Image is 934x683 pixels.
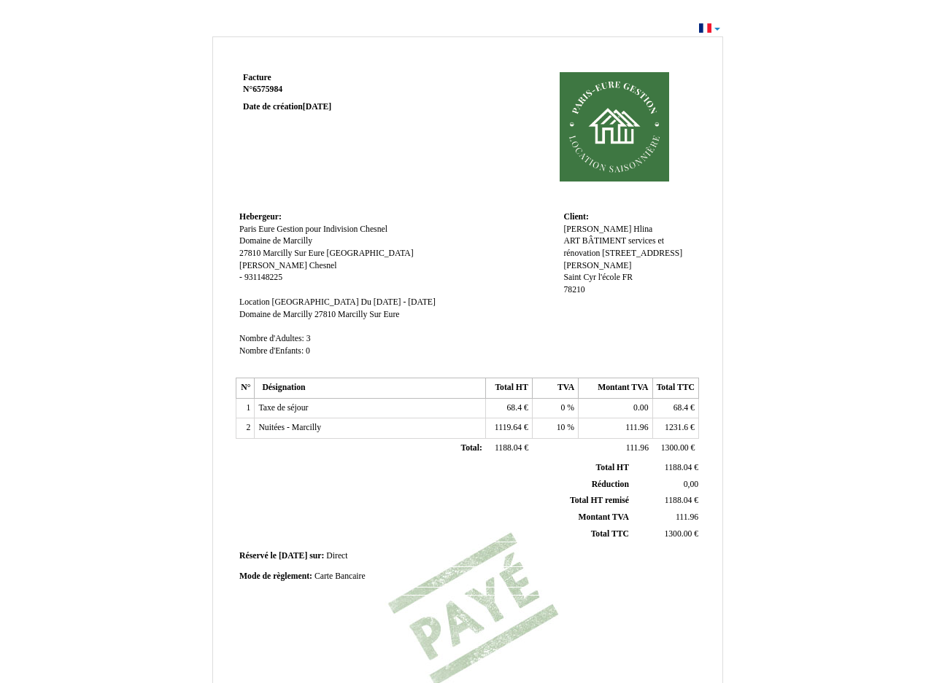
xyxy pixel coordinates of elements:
span: Réservé le [239,551,277,561]
span: 27810 [314,310,336,319]
span: Location [GEOGRAPHIC_DATA] [239,297,359,307]
span: 111.96 [626,443,649,453]
span: Hebergeur: [239,212,282,222]
span: - [239,273,242,282]
span: Domaine de Marcilly [239,236,312,246]
span: 3 [306,334,311,343]
strong: N° [243,84,417,95]
span: 0 [306,346,310,356]
span: [PERSON_NAME] [239,261,307,270]
span: Total TTC [591,529,629,539]
td: 1 [236,398,255,418]
span: 931148225 [244,273,282,282]
span: Total HT remisé [570,496,629,505]
th: Désignation [255,378,486,399]
span: 1188.04 [495,443,522,453]
span: 1231.6 [665,423,688,432]
span: Paris Eure Gestion pour Indivision Chesnel [239,225,387,234]
span: 68.4 [674,403,688,413]
span: Nombre d'Adultes: [239,334,304,343]
span: Direct [326,551,347,561]
td: € [652,398,698,418]
span: [PERSON_NAME] [563,225,631,234]
span: Chesnel [309,261,337,270]
span: 78210 [563,285,584,294]
span: 1300.00 [664,529,692,539]
span: Nuitées - Marcilly [258,423,321,432]
td: 2 [236,418,255,439]
span: 68.4 [507,403,522,413]
td: € [632,493,701,510]
span: [DATE] [303,102,331,112]
span: 6575984 [252,85,282,94]
span: Du [DATE] - [DATE] [361,297,436,307]
span: 111.96 [676,512,698,522]
span: Nombre d'Enfants: [239,346,304,356]
span: ART BÂTIMENT services et rénovation [STREET_ADDRESS][PERSON_NAME] [563,236,682,270]
td: € [632,526,701,542]
span: Montant TVA [579,512,629,522]
span: Domaine de Marcilly [239,310,312,319]
span: Total HT [596,463,629,472]
span: [GEOGRAPHIC_DATA] [327,249,414,258]
span: 0.00 [633,403,648,413]
td: % [532,418,578,439]
td: € [652,418,698,439]
td: € [632,460,701,476]
span: Client: [563,212,588,222]
span: 1188.04 [665,463,692,472]
span: Réduction [592,480,629,489]
span: sur: [309,551,324,561]
span: Marcilly Sur Eure [263,249,324,258]
span: 1300.00 [661,443,689,453]
th: TVA [532,378,578,399]
span: Facture [243,73,271,82]
span: 1119.64 [495,423,522,432]
th: Montant TVA [579,378,652,399]
span: Hlina [633,225,652,234]
span: Carte Bancaire [314,571,366,581]
td: € [486,418,532,439]
span: 111.96 [625,423,648,432]
span: Saint Cyr l'école [563,273,620,282]
th: N° [236,378,255,399]
span: Taxe de séjour [258,403,308,413]
span: Mode de règlement: [239,571,312,581]
span: 0,00 [684,480,698,489]
td: € [486,439,532,459]
td: % [532,398,578,418]
span: 10 [557,423,566,432]
td: € [486,398,532,418]
span: 27810 [239,249,260,258]
span: 1188.04 [665,496,692,505]
th: Total HT [486,378,532,399]
img: logo [533,72,695,182]
span: FR [622,273,633,282]
strong: Date de création [243,102,331,112]
span: [DATE] [279,551,307,561]
span: 0 [561,403,566,413]
span: Marcilly Sur Eure [338,310,399,319]
td: € [652,439,698,459]
th: Total TTC [652,378,698,399]
span: Total: [460,443,482,453]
